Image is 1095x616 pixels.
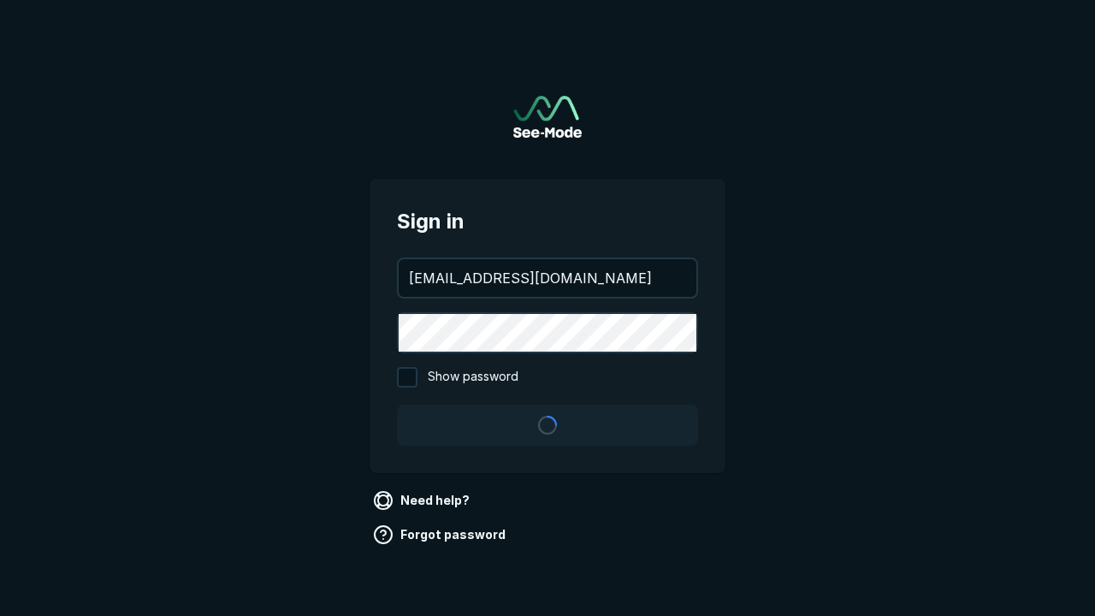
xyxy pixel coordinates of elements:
a: Go to sign in [513,96,582,138]
span: Show password [428,367,518,388]
a: Forgot password [370,521,512,548]
a: Need help? [370,487,476,514]
span: Sign in [397,206,698,237]
input: your@email.com [399,259,696,297]
img: See-Mode Logo [513,96,582,138]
